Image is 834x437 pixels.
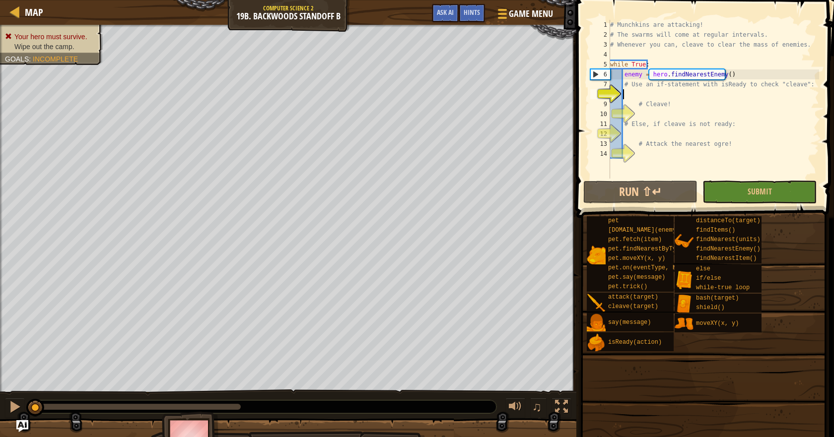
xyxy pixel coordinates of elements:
[590,129,610,139] div: 12
[505,398,525,418] button: Adjust volume
[590,149,610,159] div: 14
[583,181,697,203] button: Run ⇧↵
[590,30,610,40] div: 2
[587,333,606,352] img: portrait.png
[696,265,710,272] span: else
[490,4,559,27] button: Game Menu
[29,55,33,63] span: :
[608,236,662,243] span: pet.fetch(item)
[748,186,772,197] span: Submit
[608,339,662,346] span: isReady(action)
[432,4,459,22] button: Ask AI
[590,119,610,129] div: 11
[675,314,694,333] img: portrait.png
[696,246,761,252] span: findNearestEnemy()
[608,303,658,310] span: cleave(target)
[696,320,739,327] span: moveXY(x, y)
[608,255,665,262] span: pet.moveXY(x, y)
[696,275,721,282] span: if/else
[696,255,757,262] span: findNearestItem()
[552,398,571,418] button: Toggle fullscreen
[5,55,29,63] span: Goals
[587,294,606,312] img: portrait.png
[437,7,454,17] span: Ask AI
[696,227,735,234] span: findItems()
[16,420,28,432] button: Ask AI
[5,32,95,42] li: Your hero must survive.
[33,55,78,63] span: Incomplete
[696,295,739,302] span: bash(target)
[608,294,658,301] span: attack(target)
[590,50,610,60] div: 4
[590,79,610,89] div: 7
[696,284,750,291] span: while-true loop
[675,295,694,313] img: portrait.png
[14,33,87,41] span: Your hero must survive.
[696,236,761,243] span: findNearest(units)
[696,217,761,224] span: distanceTo(target)
[590,40,610,50] div: 3
[590,99,610,109] div: 9
[608,264,701,271] span: pet.on(eventType, handler)
[530,398,547,418] button: ♫
[590,139,610,149] div: 13
[675,270,694,289] img: portrait.png
[5,42,95,52] li: Wipe out the camp.
[14,43,74,51] span: Wipe out the camp.
[587,313,606,332] img: portrait.png
[590,60,610,69] div: 5
[25,5,43,19] span: Map
[608,319,651,326] span: say(message)
[608,246,704,252] span: pet.findNearestByType(type)
[532,399,542,414] span: ♫
[608,217,619,224] span: pet
[5,398,25,418] button: Ctrl + P: Pause
[509,7,553,20] span: Game Menu
[696,304,725,311] span: shield()
[464,7,480,17] span: Hints
[20,5,43,19] a: Map
[608,283,647,290] span: pet.trick()
[590,109,610,119] div: 10
[702,181,817,203] button: Submit
[608,227,680,234] span: [DOMAIN_NAME](enemy)
[590,20,610,30] div: 1
[608,274,665,281] span: pet.say(message)
[675,232,694,250] img: portrait.png
[590,89,610,99] div: 8
[591,69,610,79] div: 6
[587,246,606,264] img: portrait.png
